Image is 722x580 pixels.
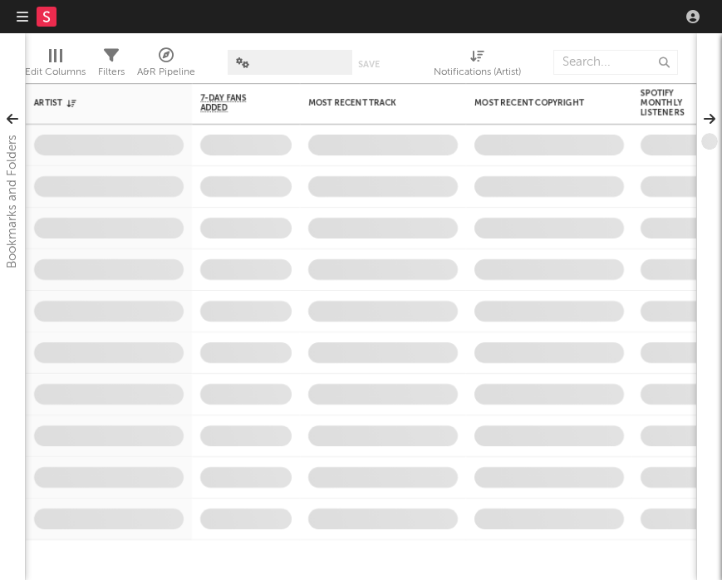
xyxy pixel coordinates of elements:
[137,42,195,90] div: A&R Pipeline
[25,62,86,82] div: Edit Columns
[434,62,521,82] div: Notifications (Artist)
[358,60,380,69] button: Save
[641,88,699,118] div: Spotify Monthly Listeners
[34,98,159,108] div: Artist
[474,98,599,108] div: Most Recent Copyright
[98,62,125,82] div: Filters
[200,93,267,113] span: 7-Day Fans Added
[308,98,433,108] div: Most Recent Track
[553,50,678,75] input: Search...
[434,42,521,90] div: Notifications (Artist)
[25,42,86,90] div: Edit Columns
[2,135,22,268] div: Bookmarks and Folders
[137,62,195,82] div: A&R Pipeline
[98,42,125,90] div: Filters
